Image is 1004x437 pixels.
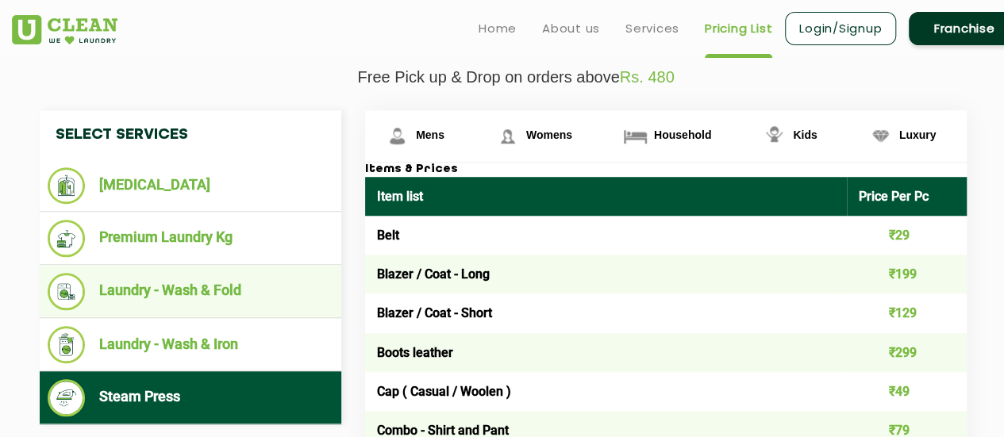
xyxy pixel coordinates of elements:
span: Kids [793,128,817,141]
img: Luxury [867,122,894,150]
td: ₹129 [847,293,967,332]
li: Steam Press [48,379,333,416]
img: Household [621,122,649,150]
th: Price Per Pc [847,177,967,216]
a: Services [625,19,679,38]
img: Premium Laundry Kg [48,220,85,257]
img: Mens [383,122,411,150]
li: Laundry - Wash & Fold [48,273,333,310]
span: Household [654,128,711,141]
a: About us [542,19,600,38]
td: Blazer / Coat - Short [365,293,847,332]
span: Rs. 480 [620,68,675,86]
h3: Items & Prices [365,163,967,177]
img: Steam Press [48,379,85,416]
span: Mens [416,128,444,141]
a: Pricing List [705,19,772,38]
img: UClean Laundry and Dry Cleaning [12,15,117,44]
a: Home [479,19,517,38]
td: ₹299 [847,333,967,372]
span: Womens [526,128,572,141]
li: Laundry - Wash & Iron [48,326,333,363]
th: Item list [365,177,847,216]
td: ₹49 [847,372,967,411]
img: Dry Cleaning [48,167,85,204]
td: ₹199 [847,255,967,293]
img: Laundry - Wash & Iron [48,326,85,363]
td: Blazer / Coat - Long [365,255,847,293]
img: Womens [494,122,521,150]
td: Belt [365,216,847,255]
img: Kids [760,122,788,150]
img: Laundry - Wash & Fold [48,273,85,310]
td: ₹29 [847,216,967,255]
h4: Select Services [40,110,341,159]
li: [MEDICAL_DATA] [48,167,333,204]
span: Luxury [899,128,937,141]
td: Cap ( Casual / Woolen ) [365,372,847,411]
td: Boots leather [365,333,847,372]
li: Premium Laundry Kg [48,220,333,257]
a: Login/Signup [785,12,896,45]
